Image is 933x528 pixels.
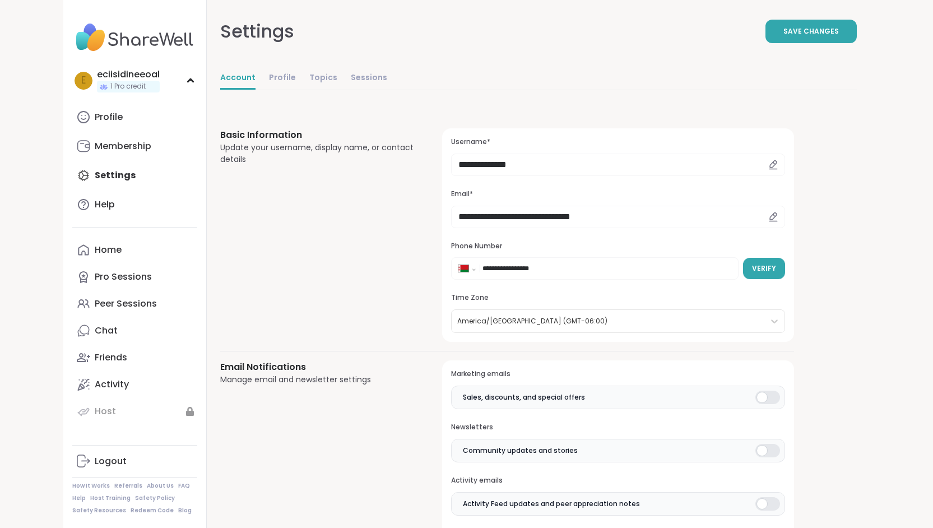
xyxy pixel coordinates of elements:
a: Referrals [114,482,142,490]
h3: Newsletters [451,423,785,432]
a: Safety Resources [72,507,126,515]
img: ShareWell Nav Logo [72,18,197,57]
span: Community updates and stories [463,446,578,456]
span: Sales, discounts, and special offers [463,392,585,402]
h3: Marketing emails [451,369,785,379]
a: Topics [309,67,337,90]
a: Profile [269,67,296,90]
h3: Basic Information [220,128,416,142]
span: Save Changes [783,26,839,36]
h3: Email* [451,189,785,199]
div: Pro Sessions [95,271,152,283]
div: Home [95,244,122,256]
a: Redeem Code [131,507,174,515]
a: Sessions [351,67,387,90]
div: Friends [95,351,127,364]
a: Host [72,398,197,425]
a: Friends [72,344,197,371]
a: About Us [147,482,174,490]
div: Chat [95,325,118,337]
a: Activity [72,371,197,398]
a: Logout [72,448,197,475]
a: Help [72,191,197,218]
h3: Username* [451,137,785,147]
div: Profile [95,111,123,123]
div: Host [95,405,116,418]
div: Update your username, display name, or contact details [220,142,416,165]
a: How It Works [72,482,110,490]
button: Verify [743,258,785,279]
span: Activity Feed updates and peer appreciation notes [463,499,640,509]
button: Save Changes [765,20,857,43]
a: Pro Sessions [72,263,197,290]
h3: Activity emails [451,476,785,485]
span: e [81,73,86,88]
a: Safety Policy [135,494,175,502]
a: Membership [72,133,197,160]
div: eciisidineeoal [97,68,160,81]
span: Verify [752,263,776,274]
h3: Time Zone [451,293,785,303]
div: Help [95,198,115,211]
span: 1 Pro credit [110,82,146,91]
a: Peer Sessions [72,290,197,317]
div: Peer Sessions [95,298,157,310]
div: Activity [95,378,129,391]
a: Blog [178,507,192,515]
a: Host Training [90,494,131,502]
a: Home [72,237,197,263]
div: Logout [95,455,127,467]
a: Profile [72,104,197,131]
h3: Phone Number [451,242,785,251]
a: Account [220,67,256,90]
div: Manage email and newsletter settings [220,374,416,386]
h3: Email Notifications [220,360,416,374]
a: Help [72,494,86,502]
a: FAQ [178,482,190,490]
div: Settings [220,18,294,45]
div: Membership [95,140,151,152]
a: Chat [72,317,197,344]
